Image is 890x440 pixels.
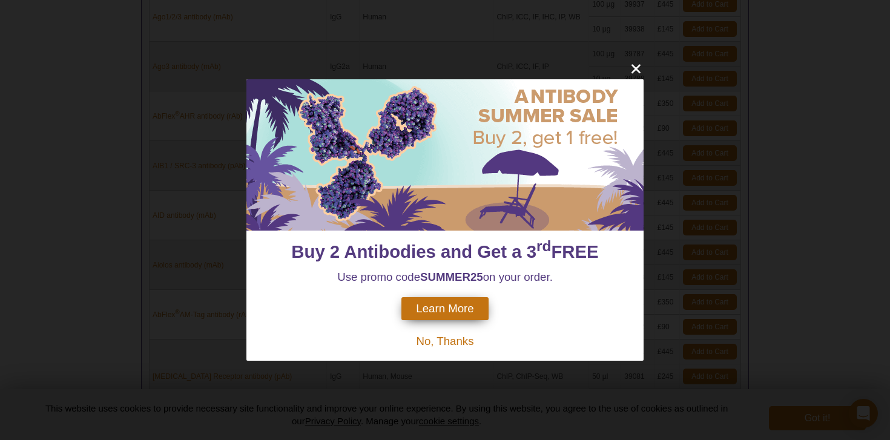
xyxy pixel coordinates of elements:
sup: rd [536,238,551,255]
span: Use promo code on your order. [337,271,553,283]
span: No, Thanks [416,335,473,347]
button: close [628,61,644,76]
span: Buy 2 Antibodies and Get a 3 FREE [291,241,598,261]
span: Learn More [416,302,473,315]
strong: SUMMER25 [420,271,483,283]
